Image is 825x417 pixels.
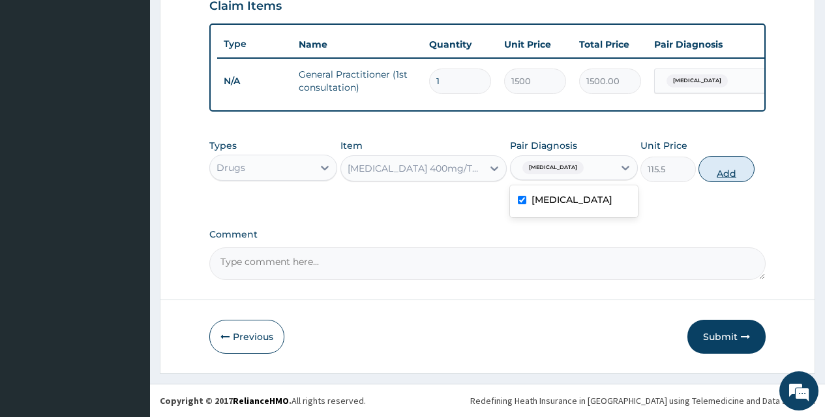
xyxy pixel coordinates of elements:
[160,395,292,407] strong: Copyright © 2017 .
[233,395,289,407] a: RelianceHMO
[209,140,237,151] label: Types
[698,156,754,182] button: Add
[76,125,180,257] span: We're online!
[217,161,245,174] div: Drugs
[217,32,292,56] th: Type
[348,162,485,175] div: [MEDICAL_DATA] 400mg/TAB
[470,394,815,407] div: Redefining Heath Insurance in [GEOGRAPHIC_DATA] using Telemedicine and Data Science!
[640,139,687,152] label: Unit Price
[522,161,584,174] span: [MEDICAL_DATA]
[217,69,292,93] td: N/A
[68,73,219,90] div: Chat with us now
[423,31,498,57] th: Quantity
[214,7,245,38] div: Minimize live chat window
[532,193,612,206] label: [MEDICAL_DATA]
[292,61,423,100] td: General Practitioner (1st consultation)
[340,139,363,152] label: Item
[648,31,791,57] th: Pair Diagnosis
[24,65,53,98] img: d_794563401_company_1708531726252_794563401
[510,139,577,152] label: Pair Diagnosis
[687,320,766,354] button: Submit
[7,278,248,324] textarea: Type your message and hit 'Enter'
[498,31,573,57] th: Unit Price
[209,320,284,354] button: Previous
[150,384,825,417] footer: All rights reserved.
[573,31,648,57] th: Total Price
[209,229,766,240] label: Comment
[292,31,423,57] th: Name
[667,74,728,87] span: [MEDICAL_DATA]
